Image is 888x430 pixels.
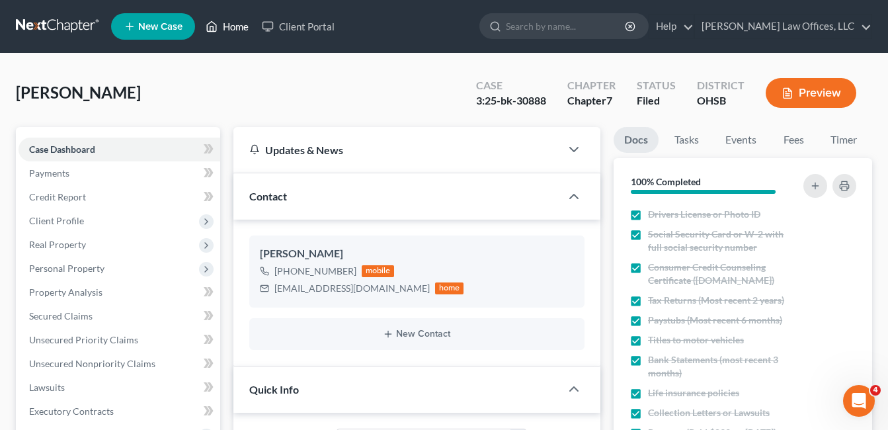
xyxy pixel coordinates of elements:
[64,7,111,17] h1: Operator
[20,329,31,339] button: Emoji picker
[11,301,253,323] textarea: Message…
[11,206,254,284] div: Thomas says…
[19,161,220,185] a: Payments
[648,406,770,419] span: Collection Letters or Lawsuits
[199,15,255,38] a: Home
[11,98,254,163] div: James says…
[606,94,612,107] span: 7
[19,328,220,352] a: Unsecured Priority Claims
[19,185,220,209] a: Credit Report
[9,5,34,30] button: go back
[29,406,114,417] span: Executory Contracts
[207,5,232,30] button: Home
[664,127,709,153] a: Tasks
[58,171,243,197] div: This is the message I received when I attempted to file:
[648,228,796,254] span: Social Security Card or W-2 with full social security number
[11,98,217,153] div: Hi [PERSON_NAME]! It is back up now. You should be good to file. Let me know if you are having an...
[476,93,546,108] div: 3:25-bk-30888
[29,310,93,322] span: Secured Claims
[843,385,875,417] iframe: Intercom live chat
[21,106,206,145] div: Hi [PERSON_NAME]! It is back up now. You should be good to file. Let me know if you are having an...
[695,15,871,38] a: [PERSON_NAME] Law Offices, LLC
[648,314,782,327] span: Paystubs (Most recent 6 months)
[38,7,59,28] img: Profile image for Operator
[91,34,216,46] span: More in the Help Center
[29,144,95,155] span: Case Dashboard
[274,282,430,295] div: [EMAIL_ADDRESS][DOMAIN_NAME]
[19,304,220,328] a: Secured Claims
[260,329,574,339] button: New Contact
[29,191,86,202] span: Credit Report
[648,353,796,380] span: Bank Statements (most recent 3 months)
[11,163,254,206] div: Thomas says…
[648,261,796,287] span: Consumer Credit Counseling Certificate ([DOMAIN_NAME])
[42,329,52,339] button: Gif picker
[40,69,53,83] img: Profile image for James
[29,263,104,274] span: Personal Property
[64,17,165,30] p: The team can also help
[697,78,745,93] div: District
[567,78,616,93] div: Chapter
[260,246,574,262] div: [PERSON_NAME]
[614,127,659,153] a: Docs
[29,382,65,393] span: Lawsuits
[249,143,545,157] div: Updates & News
[506,14,627,38] input: Search by name...
[772,127,815,153] a: Fees
[48,206,254,274] div: Oh no!We are unable to file the case with the court.
[29,334,138,345] span: Unsecured Priority Claims
[57,71,131,81] b: [PERSON_NAME]
[820,127,868,153] a: Timer
[631,176,701,187] strong: 100% Completed
[19,280,220,304] a: Property Analysis
[11,284,217,365] div: Hi [PERSON_NAME]! Apologies for the delayed response. It looks like you were able to successfully...
[58,214,243,266] div: Oh no! We are unable to file the case with the court.
[274,265,356,278] div: [PHONE_NUMBER]
[29,286,102,298] span: Property Analysis
[697,93,745,108] div: OHSB
[435,282,464,294] div: home
[567,93,616,108] div: Chapter
[29,358,155,369] span: Unsecured Nonpriority Claims
[870,385,881,396] span: 4
[648,294,784,307] span: Tax Returns (Most recent 2 years)
[362,265,395,277] div: mobile
[648,208,760,221] span: Drivers License or Photo ID
[48,163,254,205] div: This is the message I received when I attempted to file:
[715,127,767,153] a: Events
[29,167,69,179] span: Payments
[16,83,141,102] span: [PERSON_NAME]
[232,5,256,29] div: Close
[766,78,856,108] button: Preview
[63,329,73,339] button: Upload attachment
[138,22,182,32] span: New Case
[29,239,86,250] span: Real Property
[19,400,220,423] a: Executory Contracts
[249,190,287,202] span: Contact
[649,15,694,38] a: Help
[19,376,220,400] a: Lawsuits
[637,78,676,93] div: Status
[637,93,676,108] div: Filed
[19,138,220,161] a: Case Dashboard
[57,70,225,82] div: joined the conversation
[41,24,253,56] a: More in the Help Center
[476,78,546,93] div: Case
[11,29,32,50] img: Profile image for Operator
[249,383,299,396] span: Quick Info
[11,284,254,394] div: James says…
[255,15,341,38] a: Client Portal
[11,67,254,98] div: James says…
[227,323,248,345] button: Send a message…
[29,215,84,226] span: Client Profile
[648,386,739,400] span: Life insurance policies
[84,329,95,339] button: Start recording
[648,333,744,347] span: Titles to motor vehicles
[19,352,220,376] a: Unsecured Nonpriority Claims
[21,292,206,357] div: Hi [PERSON_NAME]! Apologies for the delayed response. It looks like you were able to successfully...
